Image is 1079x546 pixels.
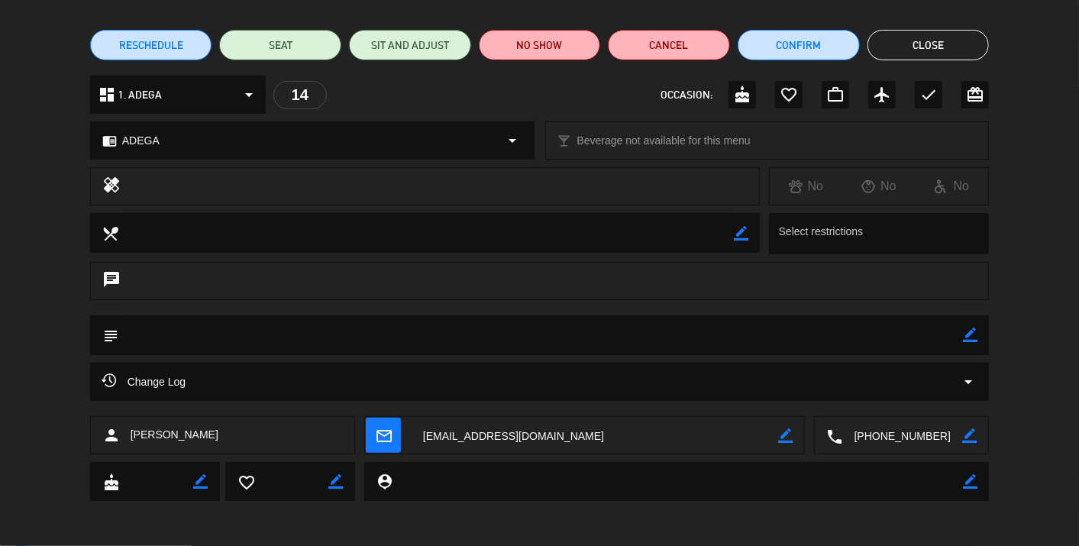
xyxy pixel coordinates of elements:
[102,134,117,148] i: chrome_reader_mode
[661,86,712,104] span: OCCASION:
[102,373,186,391] span: Change Log
[733,86,751,104] i: cake
[118,86,162,104] span: 1. ADEGA
[873,86,891,104] i: airplanemode_active
[734,226,748,241] i: border_color
[557,134,572,148] i: local_bar
[867,30,990,60] button: Close
[273,81,327,109] div: 14
[842,176,915,196] div: No
[219,30,341,60] button: SEAT
[240,86,258,104] i: arrow_drop_down
[577,132,751,150] span: Beverage not available for this menu
[102,426,121,444] i: person
[780,86,798,104] i: favorite_border
[770,176,842,196] div: No
[826,428,843,444] i: local_phone
[376,473,393,489] i: person_pin
[102,176,121,197] i: healing
[826,86,845,104] i: work_outline
[738,30,860,60] button: Confirm
[193,474,208,489] i: border_color
[375,427,392,444] i: mail_outline
[966,86,984,104] i: card_giftcard
[102,225,118,241] i: local_dining
[778,428,793,443] i: border_color
[962,428,977,443] i: border_color
[963,474,977,489] i: border_color
[504,131,522,150] i: arrow_drop_down
[119,37,183,53] span: RESCHEDULE
[237,473,254,490] i: favorite_border
[328,474,343,489] i: border_color
[959,373,977,391] i: arrow_drop_down
[102,327,118,344] i: subject
[102,270,121,292] i: chat
[349,30,471,60] button: SIT AND ADJUST
[98,86,116,104] i: dashboard
[963,328,977,342] i: border_color
[122,132,160,150] span: ADEGA
[608,30,730,60] button: Cancel
[90,30,212,60] button: RESCHEDULE
[131,426,218,444] span: [PERSON_NAME]
[479,30,601,60] button: NO SHOW
[919,86,938,104] i: check
[916,176,988,196] div: No
[102,473,119,490] i: cake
